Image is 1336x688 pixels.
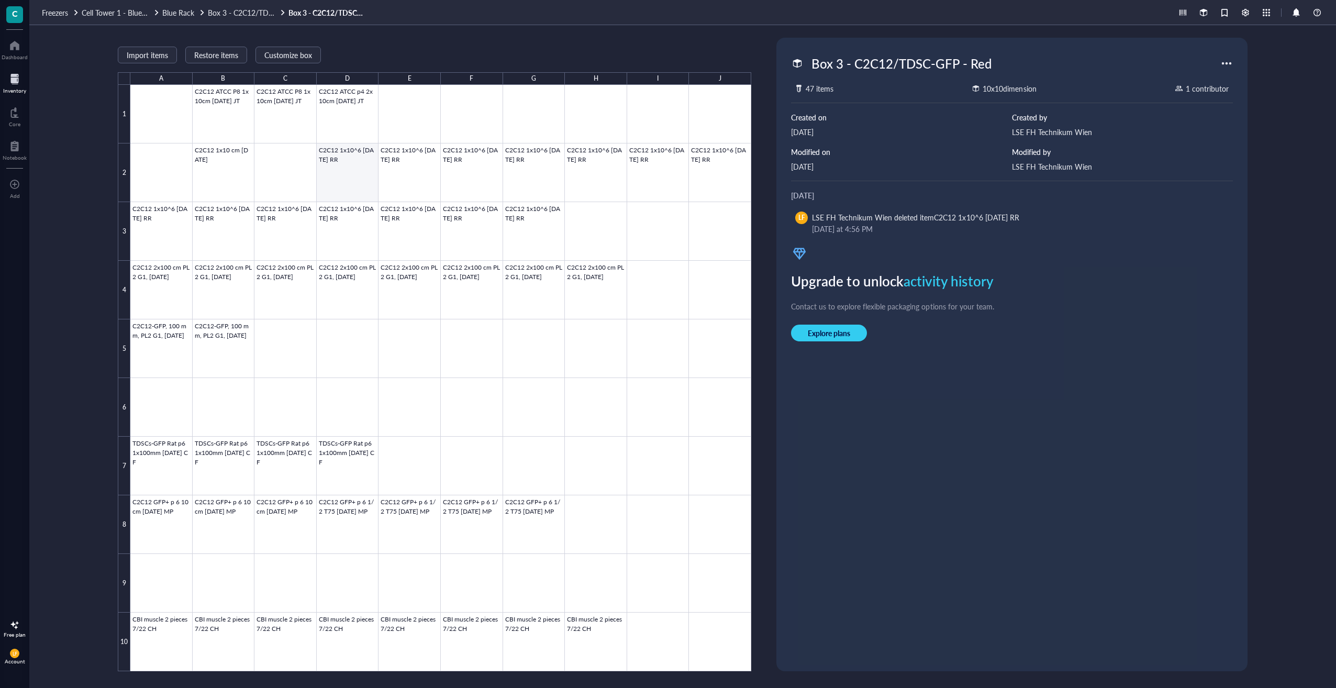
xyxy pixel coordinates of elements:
div: [DATE] [791,190,1233,201]
span: Import items [127,51,168,59]
div: Add [10,193,20,199]
div: Notebook [3,154,27,161]
a: Freezers [42,8,80,17]
div: J [719,72,721,85]
a: Box 3 - C2C12/TDSC-GFP - Red [288,8,367,17]
div: Account [5,658,25,664]
button: Explore plans [791,325,867,341]
span: activity history [904,271,994,291]
div: C2C12 1x10^6 [DATE] RR [934,212,1019,223]
button: Customize box [255,47,321,63]
a: Blue RackBox 3 - C2C12/TDSCs-GFP - Red [162,8,286,17]
div: Modified by [1012,146,1233,158]
div: Free plan [4,631,26,638]
div: G [531,72,536,85]
span: Explore plans [808,328,850,338]
div: 5 [118,319,130,378]
span: Restore items [194,51,238,59]
span: Cell Tower 1 - Blue Lid [82,7,153,18]
a: Inventory [3,71,26,94]
div: Upgrade to unlock [791,270,1233,292]
div: LSE FH Technikum Wien [1012,161,1233,172]
div: 9 [118,554,130,613]
a: Cell Tower 1 - Blue Lid [82,8,160,17]
div: Contact us to explore flexible packaging options for your team. [791,301,1233,312]
a: Notebook [3,138,27,161]
span: LF [798,213,805,223]
div: Created on [791,112,1012,123]
div: Box 3 - C2C12/TDSC-GFP - Red [807,52,996,74]
button: Restore items [185,47,247,63]
div: D [345,72,350,85]
div: [DATE] [791,161,1012,172]
div: 3 [118,202,130,261]
div: LSE FH Technikum Wien deleted item [812,212,1019,223]
span: Customize box [264,51,312,59]
div: 7 [118,437,130,495]
div: H [594,72,598,85]
div: 47 items [806,83,833,94]
span: C [12,7,18,20]
div: LSE FH Technikum Wien [1012,126,1233,138]
div: 10 [118,613,130,671]
div: 1 contributor [1186,83,1229,94]
div: 10 x 10 dimension [983,83,1036,94]
div: 8 [118,495,130,554]
div: 2 [118,143,130,202]
div: Dashboard [2,54,28,60]
div: A [159,72,163,85]
span: Blue Rack [162,7,194,18]
div: C [283,72,287,85]
div: E [408,72,411,85]
div: [DATE] [791,126,1012,138]
div: Inventory [3,87,26,94]
div: Modified on [791,146,1012,158]
div: 6 [118,378,130,437]
span: Box 3 - C2C12/TDSCs-GFP - Red [208,7,316,18]
div: 4 [118,261,130,319]
div: B [221,72,225,85]
div: Core [9,121,20,127]
span: LF [12,651,17,657]
a: Dashboard [2,37,28,60]
a: Core [9,104,20,127]
div: Created by [1012,112,1233,123]
span: Freezers [42,7,68,18]
div: [DATE] at 4:56 PM [812,223,1220,235]
div: F [470,72,473,85]
div: 1 [118,85,130,143]
a: Explore plans [791,325,1233,341]
div: I [657,72,659,85]
button: Import items [118,47,177,63]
